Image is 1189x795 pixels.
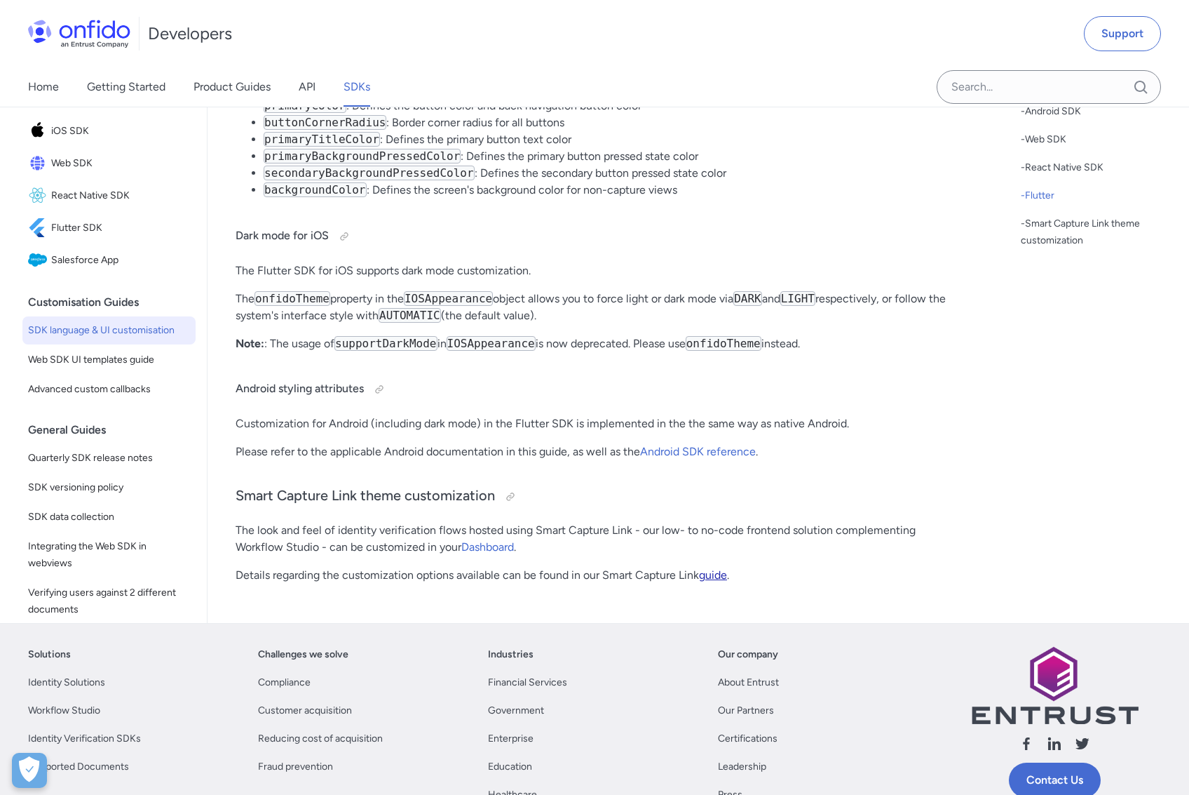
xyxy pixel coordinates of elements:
img: IconiOS SDK [28,121,51,141]
code: LIGHT [780,291,815,306]
strong: Note: [236,337,264,350]
a: Verifying users against 2 different documents [22,579,196,624]
a: Identity Verification SDKs [28,730,141,747]
a: SDK data collection [22,503,196,531]
a: Follow us linkedin [1046,735,1063,757]
img: IconWeb SDK [28,154,51,173]
span: Integrating the Web SDK in webviews [28,538,190,572]
a: Education [488,759,532,775]
code: primaryTitleColor [264,132,380,147]
span: SDK versioning policy [28,479,190,496]
a: Integrating the Web SDK in webviews [22,533,196,577]
a: IconiOS SDKiOS SDK [22,116,196,147]
code: buttonCornerRadius [264,115,386,130]
code: AUTOMATIC [379,308,441,323]
a: -React Native SDK [1021,159,1178,176]
svg: Follow us facebook [1018,735,1035,752]
a: Government [488,702,544,719]
a: Getting Started [87,67,165,107]
a: About Entrust [718,674,779,691]
code: IOSAppearance [447,336,536,351]
li: : Defines the secondary button pressed state color [264,165,951,182]
div: General Guides [28,416,201,444]
code: secondaryBackgroundPressedColor [264,166,475,180]
span: Verifying users against 2 different documents [28,584,190,618]
a: Quarterly SDK release notes [22,444,196,472]
svg: Follow us linkedin [1046,735,1063,752]
a: Follow us X (Twitter) [1074,735,1091,757]
div: - React Native SDK [1021,159,1178,176]
li: : Defines the screen's background color for non-capture views [264,182,951,199]
a: Our company [718,646,778,663]
a: IconFlutter SDKFlutter SDK [22,213,196,243]
a: IconWeb SDKWeb SDK [22,148,196,179]
p: The property in the object allows you to force light or dark mode via and respectively, or follow... [236,290,951,324]
code: supportDarkMode [334,336,437,351]
span: Web SDK [51,154,190,173]
a: Identity Solutions [28,674,105,691]
span: Salesforce App [51,250,190,270]
p: Details regarding the customization options available can be found in our Smart Capture Link . [236,567,951,584]
a: -Android SDK [1021,103,1178,120]
a: Advanced custom callbacks [22,375,196,403]
span: SDK language & UI customisation [28,322,190,339]
a: Financial Services [488,674,567,691]
span: React Native SDK [51,186,190,206]
a: Solutions [28,646,71,663]
a: Android SDK reference [640,445,756,458]
span: SDK data collection [28,509,190,526]
img: IconSalesforce App [28,250,51,270]
button: Abrir preferencias [12,753,47,788]
p: Customization for Android (including dark mode) in the Flutter SDK is implemented in the the same... [236,415,951,432]
img: IconReact Native SDK [28,186,51,206]
a: Certifications [718,730,777,747]
a: Workflow Studio [28,702,100,719]
a: Reducing cost of acquisition [258,730,383,747]
a: Web SDK UI templates guide [22,346,196,374]
li: : Defines the primary button text color [264,131,951,148]
a: IconReact Native SDKReact Native SDK [22,180,196,211]
a: Enterprise [488,730,534,747]
code: IOSAppearance [404,291,493,306]
a: Home [28,67,59,107]
a: Our Partners [718,702,774,719]
input: Onfido search input field [937,70,1161,104]
h4: Dark mode for iOS [236,225,951,248]
h3: Smart Capture Link theme customization [236,486,951,508]
h1: Developers [148,22,232,45]
code: backgroundColor [264,182,367,197]
a: Product Guides [193,67,271,107]
div: - Smart Capture Link theme customization [1021,215,1178,249]
div: Preferencias de cookies [12,753,47,788]
a: SDK versioning policy [22,474,196,502]
p: The look and feel of identity verification flows hosted using Smart Capture Link - our low- to no... [236,522,951,556]
h4: Android styling attributes [236,378,951,401]
code: primaryBackgroundPressedColor [264,149,461,163]
p: Please refer to the applicable Android documentation in this guide, as well as the . [236,443,951,460]
code: DARK [733,291,762,306]
a: -Flutter [1021,187,1178,204]
a: Follow us facebook [1018,735,1035,757]
div: - Android SDK [1021,103,1178,120]
a: SDKs [344,67,370,107]
div: - Web SDK [1021,131,1178,148]
a: IconSalesforce AppSalesforce App [22,245,196,276]
a: Compliance [258,674,311,691]
span: Advanced custom callbacks [28,381,190,398]
a: guide [699,568,727,582]
a: Challenges we solve [258,646,348,663]
a: Industries [488,646,534,663]
a: API [299,67,315,107]
p: : The usage of in is now deprecated. Please use instead. [236,335,951,352]
div: Customisation Guides [28,288,201,316]
a: Supported Documents [28,759,129,775]
img: IconFlutter SDK [28,218,51,238]
a: Support [1084,16,1161,51]
a: Dashboard [461,540,514,554]
li: : Defines the primary button pressed state color [264,148,951,165]
span: iOS SDK [51,121,190,141]
div: - Flutter [1021,187,1178,204]
span: Web SDK UI templates guide [28,352,190,368]
a: SDK language & UI customisation [22,316,196,345]
img: Entrust logo [970,646,1139,724]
